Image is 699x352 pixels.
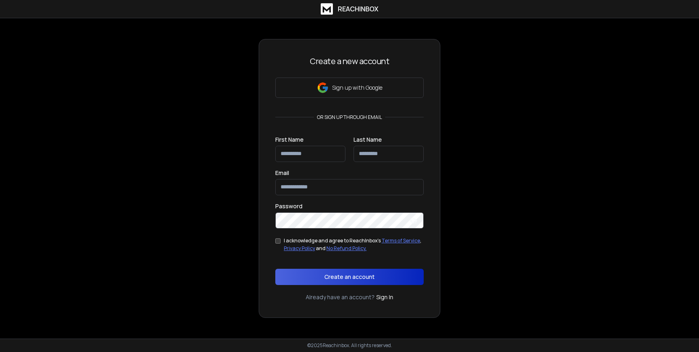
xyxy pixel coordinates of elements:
[275,78,424,98] button: Sign up with Google
[275,269,424,285] button: Create an account
[275,56,424,67] h3: Create a new account
[321,3,333,15] img: logo
[354,137,382,143] label: Last Name
[284,245,315,252] a: Privacy Policy
[338,4,378,14] h1: ReachInbox
[284,237,424,253] div: I acknowledge and agree to ReachInbox's , and
[376,293,393,301] a: Sign In
[275,170,289,176] label: Email
[275,137,304,143] label: First Name
[307,342,392,349] p: © 2025 Reachinbox. All rights reserved.
[275,203,302,209] label: Password
[321,3,378,15] a: ReachInbox
[326,245,367,252] a: No Refund Policy.
[332,84,382,92] p: Sign up with Google
[382,237,420,244] a: Terms of Service
[314,114,385,121] p: or sign up through email
[306,293,375,301] p: Already have an account?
